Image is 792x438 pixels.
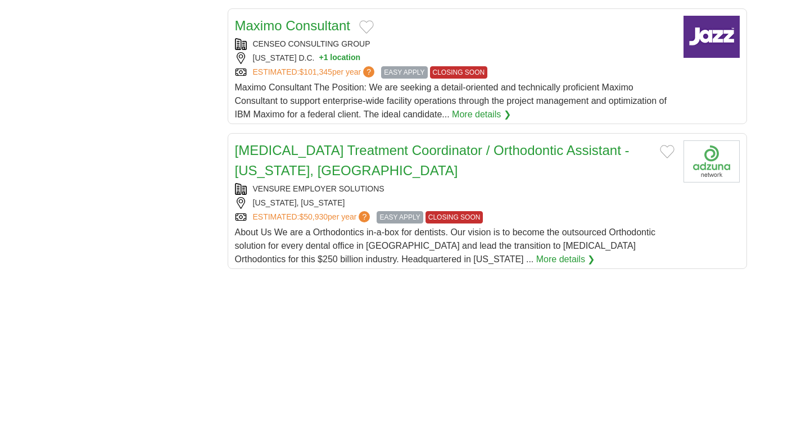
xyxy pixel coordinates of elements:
[359,211,370,222] span: ?
[359,20,374,34] button: Add to favorite jobs
[235,52,675,64] div: [US_STATE] D.C.
[319,52,360,64] button: +1 location
[319,52,323,64] span: +
[235,197,675,209] div: [US_STATE], [US_STATE]
[381,66,427,79] span: EASY APPLY
[536,253,595,266] a: More details ❯
[684,140,740,182] img: Company logo
[235,18,350,33] a: Maximo Consultant
[235,143,630,178] a: [MEDICAL_DATA] Treatment Coordinator / Orthodontic Assistant - [US_STATE], [GEOGRAPHIC_DATA]
[235,227,656,264] span: About Us We are a Orthodontics in-a-box for dentists. Our vision is to become the outsourced Orth...
[684,16,740,58] img: Company logo
[452,108,511,121] a: More details ❯
[377,211,423,223] span: EASY APPLY
[235,38,675,50] div: CENSEO CONSULTING GROUP
[299,212,328,221] span: $50,930
[253,66,377,79] a: ESTIMATED:$101,345per year?
[660,145,675,158] button: Add to favorite jobs
[235,183,675,195] div: VENSURE EMPLOYER SOLUTIONS
[253,211,373,223] a: ESTIMATED:$50,930per year?
[299,67,332,76] span: $101,345
[363,66,374,77] span: ?
[235,83,667,119] span: Maximo Consultant The Position: We are seeking a detail-oriented and technically proficient Maxim...
[426,211,483,223] span: CLOSING SOON
[430,66,488,79] span: CLOSING SOON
